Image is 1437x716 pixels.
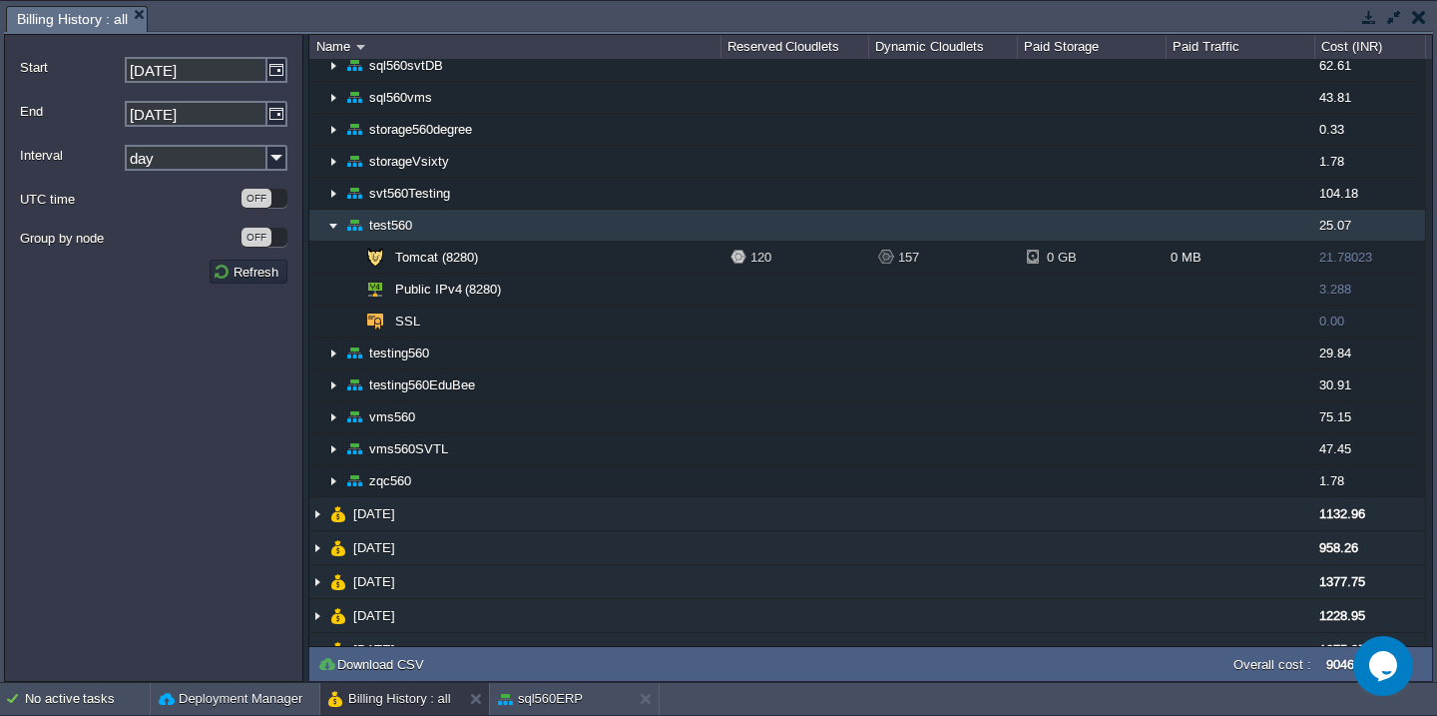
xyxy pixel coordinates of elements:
[362,274,388,305] img: AMDAwAAAACH5BAEAAAAALAAAAAABAAEAAAICRAEAOw==
[1326,657,1372,672] label: 9046.63
[1168,35,1314,59] div: Paid Traffic
[1319,250,1372,265] span: 21.78023
[325,465,341,496] img: AMDAwAAAACH5BAEAAAAALAAAAAABAAEAAAICRAEAOw==
[1233,657,1311,672] label: Overall cost :
[1319,540,1358,555] span: 958.26
[351,641,398,658] a: [DATE]
[241,228,271,247] div: OFF
[1319,122,1344,137] span: 0.33
[325,338,341,368] img: AMDAwAAAACH5BAEAAAAALAAAAAABAAEAAAICRAEAOw==
[1319,314,1344,329] span: 0.00
[367,217,415,234] span: test560
[20,228,239,249] label: Group by node
[346,82,362,113] img: AMDAwAAAACH5BAEAAAAALAAAAAABAAEAAAICRAEAOw==
[241,189,271,208] div: OFF
[159,689,302,709] button: Deployment Manager
[325,50,341,81] img: AMDAwAAAACH5BAEAAAAALAAAAAABAAEAAAICRAEAOw==
[878,242,1017,273] div: 157
[351,505,398,522] a: [DATE]
[330,633,346,666] img: AMDAwAAAACH5BAEAAAAALAAAAAABAAEAAAICRAEAOw==
[1319,608,1365,623] span: 1228.95
[346,114,362,145] img: AMDAwAAAACH5BAEAAAAALAAAAAABAAEAAAICRAEAOw==
[346,178,362,209] img: AMDAwAAAACH5BAEAAAAALAAAAAABAAEAAAICRAEAOw==
[1316,35,1425,59] div: Cost (INR)
[1319,90,1351,105] span: 43.81
[498,689,583,709] button: sql560ERP
[325,82,341,113] img: AMDAwAAAACH5BAEAAAAALAAAAAABAAEAAAICRAEAOw==
[367,408,418,425] a: vms560
[346,50,362,81] img: AMDAwAAAACH5BAEAAAAALAAAAAABAAEAAAICRAEAOw==
[309,565,325,598] img: AMDAwAAAACH5BAEAAAAALAAAAAABAAEAAAICRAEAOw==
[346,465,362,496] img: AMDAwAAAACH5BAEAAAAALAAAAAABAAEAAAICRAEAOw==
[25,683,150,715] div: No active tasks
[346,401,362,432] img: AMDAwAAAACH5BAEAAAAALAAAAAABAAEAAAICRAEAOw==
[393,281,504,298] a: Public IPv4 (8280)
[17,7,128,32] span: Billing History : all
[1319,574,1365,589] span: 1377.75
[341,242,357,273] img: AMDAwAAAACH5BAEAAAAALAAAAAABAAEAAAICRAEAOw==
[1166,242,1314,273] div: 0 MB
[325,369,341,400] img: AMDAwAAAACH5BAEAAAAALAAAAAABAAEAAAICRAEAOw==
[341,306,357,337] img: AMDAwAAAACH5BAEAAAAALAAAAAABAAEAAAICRAEAOw==
[20,145,123,166] label: Interval
[351,573,398,590] a: [DATE]
[1319,154,1344,169] span: 1.78
[367,185,453,202] span: svt560Testing
[330,565,346,598] img: AMDAwAAAACH5BAEAAAAALAAAAAABAAEAAAICRAEAOw==
[367,376,478,393] a: testing560EduBee
[325,178,341,209] img: AMDAwAAAACH5BAEAAAAALAAAAAABAAEAAAICRAEAOw==
[367,57,446,74] span: sql560svtDB
[1319,506,1365,521] span: 1132.96
[328,689,451,709] button: Billing History : all
[367,121,475,138] a: storage560degree
[1319,186,1358,201] span: 104.18
[325,433,341,464] img: AMDAwAAAACH5BAEAAAAALAAAAAABAAEAAAICRAEAOw==
[722,35,869,59] div: Reserved Cloudlets
[1319,441,1351,456] span: 47.45
[367,89,435,106] a: sql560vms
[1319,218,1351,233] span: 25.07
[330,599,346,632] img: AMDAwAAAACH5BAEAAAAALAAAAAABAAEAAAICRAEAOw==
[356,45,365,50] img: AMDAwAAAACH5BAEAAAAALAAAAAABAAEAAAICRAEAOw==
[309,497,325,530] img: AMDAwAAAACH5BAEAAAAALAAAAAABAAEAAAICRAEAOw==
[351,539,398,556] a: [DATE]
[325,146,341,177] img: AMDAwAAAACH5BAEAAAAALAAAAAABAAEAAAICRAEAOw==
[367,153,452,170] a: storageVsixty
[20,101,123,122] label: End
[393,313,423,330] a: SSL
[367,440,451,457] a: vms560SVTL
[1319,642,1365,657] span: 1275.95
[351,607,398,624] a: [DATE]
[393,249,481,266] a: Tomcat (8280)
[309,633,325,666] img: AMDAwAAAACH5BAEAAAAALAAAAAABAAEAAAICRAEAOw==
[311,35,720,59] div: Name
[1027,242,1092,273] div: 0 GB
[367,472,414,489] a: zqc560
[346,433,362,464] img: AMDAwAAAACH5BAEAAAAALAAAAAABAAEAAAICRAEAOw==
[346,146,362,177] img: AMDAwAAAACH5BAEAAAAALAAAAAABAAEAAAICRAEAOw==
[1319,473,1344,488] span: 1.78
[20,189,239,210] label: UTC time
[330,531,346,564] img: AMDAwAAAACH5BAEAAAAALAAAAAABAAEAAAICRAEAOw==
[1319,282,1351,297] span: 3.288
[1019,35,1166,59] div: Paid Storage
[341,274,357,305] img: AMDAwAAAACH5BAEAAAAALAAAAAABAAEAAAICRAEAOw==
[367,345,432,361] a: testing560
[325,114,341,145] img: AMDAwAAAACH5BAEAAAAALAAAAAABAAEAAAICRAEAOw==
[325,401,341,432] img: AMDAwAAAACH5BAEAAAAALAAAAAABAAEAAAICRAEAOw==
[362,306,388,337] img: AMDAwAAAACH5BAEAAAAALAAAAAABAAEAAAICRAEAOw==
